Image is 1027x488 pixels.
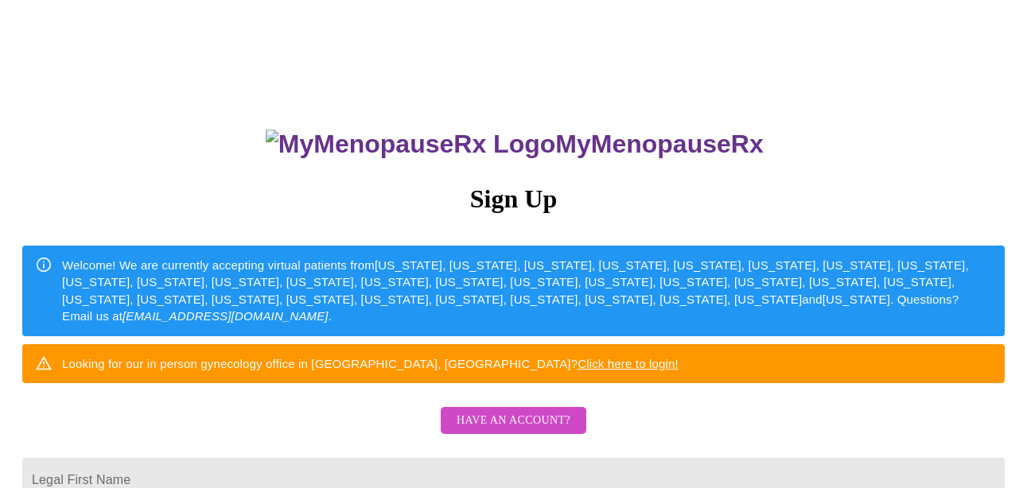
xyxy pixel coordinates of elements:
[266,130,555,159] img: MyMenopauseRx Logo
[22,184,1005,214] h3: Sign Up
[578,357,679,370] a: Click here to login!
[457,411,570,431] span: Have an account?
[25,130,1006,159] h3: MyMenopauseRx
[123,309,329,323] em: [EMAIL_ADDRESS][DOMAIN_NAME]
[437,424,590,438] a: Have an account?
[441,407,586,435] button: Have an account?
[62,250,992,331] div: Welcome! We are currently accepting virtual patients from [US_STATE], [US_STATE], [US_STATE], [US...
[62,349,679,378] div: Looking for our in person gynecology office in [GEOGRAPHIC_DATA], [GEOGRAPHIC_DATA]?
